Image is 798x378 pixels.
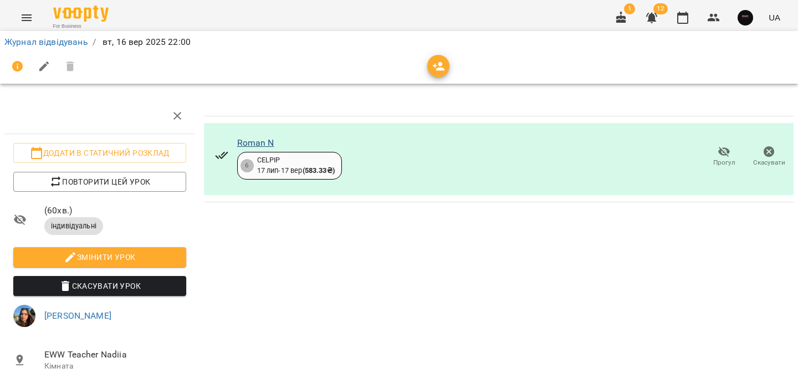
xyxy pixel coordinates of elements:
span: Скасувати Урок [22,279,177,293]
img: Voopty Logo [53,6,109,22]
span: EWW Teacher Nadiia [44,348,186,361]
button: Додати в статичний розклад [13,143,186,163]
b: ( 583.33 ₴ ) [303,166,335,175]
div: 6 [241,159,254,172]
span: Додати в статичний розклад [22,146,177,160]
p: вт, 16 вер 2025 22:00 [100,35,191,49]
nav: breadcrumb [4,35,794,49]
a: [PERSON_NAME] [44,310,111,321]
button: Прогул [702,141,746,172]
span: індивідуальні [44,221,103,231]
span: Повторити цей урок [22,175,177,188]
span: UA [769,12,780,23]
img: 11d839d777b43516e4e2c1a6df0945d0.jpeg [13,305,35,327]
button: UA [764,7,785,28]
button: Menu [13,4,40,31]
a: Журнал відвідувань [4,37,88,47]
span: Скасувати [753,158,785,167]
span: Змінити урок [22,251,177,264]
span: For Business [53,23,109,30]
p: Кімната [44,361,186,372]
a: Roman N [237,137,274,148]
div: CELPIP 17 лип - 17 вер [257,155,335,176]
button: Повторити цей урок [13,172,186,192]
span: Прогул [713,158,735,167]
span: 12 [653,3,668,14]
span: ( 60 хв. ) [44,204,186,217]
span: 1 [624,3,635,14]
li: / [93,35,96,49]
button: Змінити урок [13,247,186,267]
button: Скасувати Урок [13,276,186,296]
img: 5eed76f7bd5af536b626cea829a37ad3.jpg [738,10,753,25]
button: Скасувати [746,141,791,172]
